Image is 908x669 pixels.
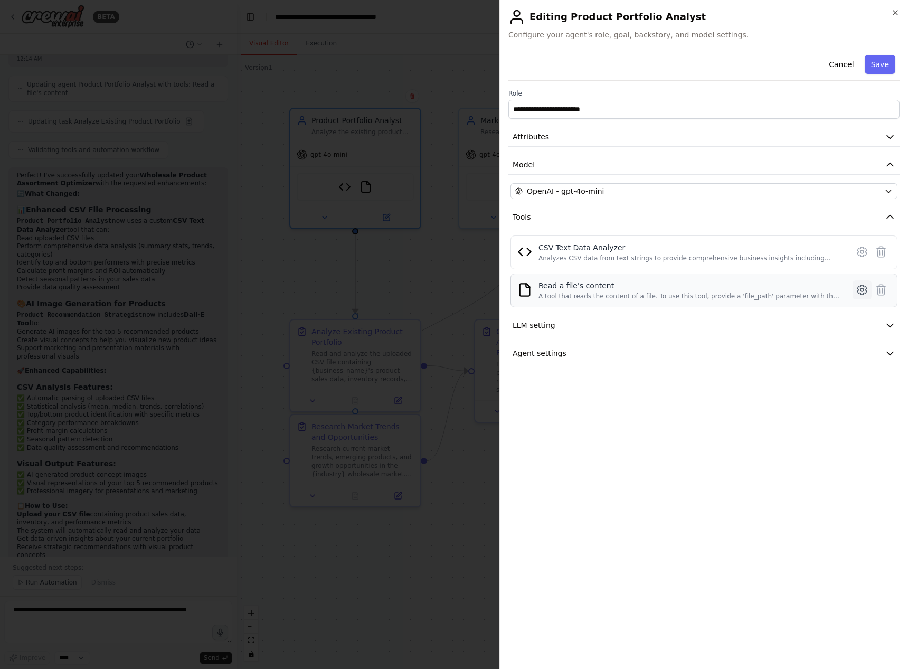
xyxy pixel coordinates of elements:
button: Tools [508,208,900,227]
span: Agent settings [513,348,566,359]
button: Cancel [822,55,860,74]
label: Role [508,89,900,98]
button: Delete tool [872,242,891,261]
button: Attributes [508,127,900,147]
span: Configure your agent's role, goal, backstory, and model settings. [508,30,900,40]
button: Agent settings [508,344,900,363]
h2: Editing Product Portfolio Analyst [508,8,900,25]
img: CSV Text Data Analyzer [517,244,532,259]
span: Tools [513,212,531,222]
button: Save [865,55,895,74]
div: A tool that reads the content of a file. To use this tool, provide a 'file_path' parameter with t... [538,292,842,300]
span: Model [513,159,535,170]
span: LLM setting [513,320,555,331]
button: Delete tool [872,280,891,299]
img: FileReadTool [517,282,532,297]
button: OpenAI - gpt-4o-mini [510,183,897,199]
div: CSV Text Data Analyzer [538,242,842,253]
button: LLM setting [508,316,900,335]
div: Read a file's content [538,280,842,291]
button: Model [508,155,900,175]
div: Analyzes CSV data from text strings to provide comprehensive business insights including summary ... [538,254,842,262]
span: OpenAI - gpt-4o-mini [527,186,604,196]
button: Configure tool [853,280,872,299]
span: Attributes [513,131,549,142]
button: Configure tool [853,242,872,261]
